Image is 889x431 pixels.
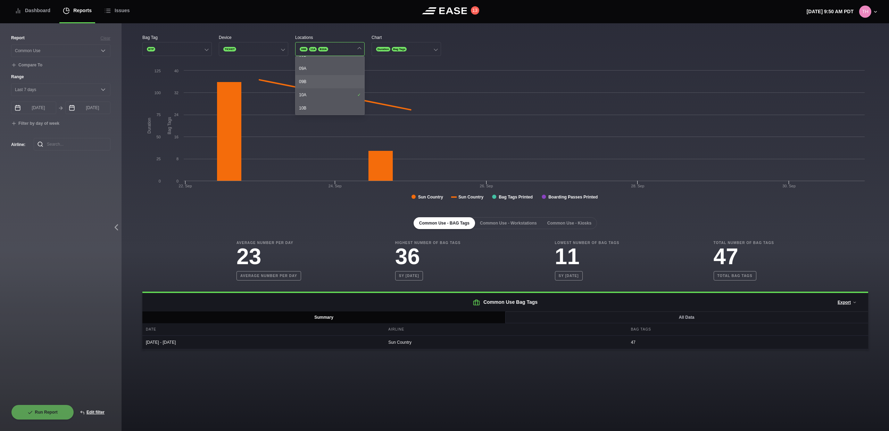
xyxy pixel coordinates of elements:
[11,141,23,148] label: Airline :
[174,113,178,117] text: 24
[296,62,364,75] div: 09A
[318,47,328,51] span: B10A
[309,47,317,51] span: 11A
[376,47,390,51] span: Duration
[628,336,868,349] div: 47
[174,69,178,73] text: 40
[385,336,625,349] div: Sun Country
[154,91,160,95] text: 100
[807,8,854,15] p: [DATE] 9:50 AM PDT
[499,195,533,200] tspan: Bag Tags Printed
[859,6,871,18] img: 80ca9e2115b408c1dc8c56a444986cd3
[714,240,774,245] b: Total Number of Bag Tags
[147,118,152,133] tspan: Duration
[631,184,644,188] tspan: 28. Sep
[34,138,110,151] input: Search...
[179,184,192,188] tspan: 22. Sep
[714,245,774,268] h3: 47
[157,157,161,161] text: 25
[176,179,178,183] text: 0
[372,34,441,41] div: Chart
[392,47,407,51] span: Bag Tags
[11,63,42,68] button: Compare To
[372,42,441,56] button: DurationBag Tags
[219,42,288,56] button: TICKET
[296,115,364,128] div: 11A
[832,295,863,310] button: Export
[142,42,212,56] button: BTP
[480,184,493,188] tspan: 26. Sep
[395,240,461,245] b: Highest Number of Bag Tags
[296,88,364,101] div: 10A
[174,91,178,95] text: 32
[100,35,110,41] button: Clear
[395,271,423,280] b: SY [DATE]
[542,217,597,229] button: Common Use - Kiosks
[142,311,506,323] button: Summary
[142,336,383,349] div: [DATE] - [DATE]
[174,135,178,139] text: 16
[296,101,364,115] div: 10B
[471,6,479,15] button: 13
[11,101,56,114] input: mm/dd/yyyy
[11,121,59,127] button: Filter by day of week
[236,271,301,280] b: Average number per day
[176,157,178,161] text: 8
[236,245,301,268] h3: 23
[714,271,756,280] b: Total bag tags
[329,184,342,188] tspan: 24. Sep
[159,179,161,183] text: 0
[147,47,155,51] span: BTP
[11,74,110,80] label: Range
[300,47,308,51] span: 08B
[385,323,625,335] div: Airline
[74,405,110,420] button: Edit filter
[555,245,620,268] h3: 11
[295,42,365,56] button: 08B11AB10A
[65,101,110,114] input: mm/dd/yyyy
[458,195,483,200] tspan: Sun Country
[157,135,161,139] text: 50
[555,240,620,245] b: Lowest Number of Bag Tags
[628,323,868,335] div: Bag Tags
[154,69,160,73] text: 125
[782,184,796,188] tspan: 30. Sep
[167,117,172,135] tspan: Bag Tags
[236,240,301,245] b: Average Number Per Day
[219,34,288,41] div: Device
[142,293,868,311] h2: Common Use Bag Tags
[395,245,461,268] h3: 36
[505,311,868,323] button: All Data
[296,75,364,88] div: 09B
[157,113,161,117] text: 75
[414,217,475,229] button: Common Use - BAG Tags
[418,195,443,200] tspan: Sun Country
[548,195,598,200] tspan: Boarding Passes Printed
[555,271,583,280] b: SY [DATE]
[295,34,365,41] div: Locations
[142,323,383,335] div: Date
[11,35,25,41] label: Report
[142,34,212,41] div: Bag Tag
[223,47,236,51] span: TICKET
[474,217,542,229] button: Common Use - Workstations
